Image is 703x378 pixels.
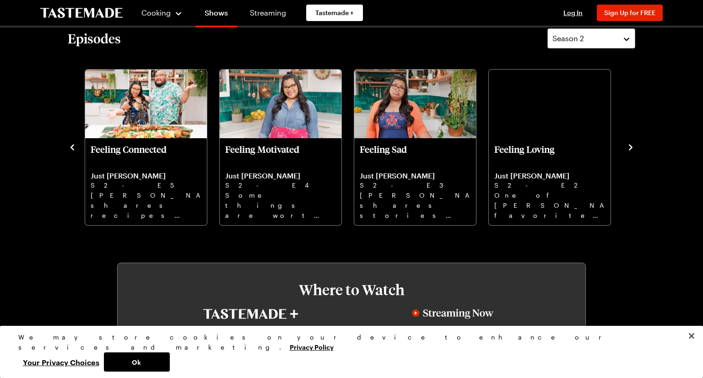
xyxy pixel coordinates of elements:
div: 7 / 10 [219,67,353,226]
img: Feeling Sad [354,70,476,138]
button: Sign Up for FREE [597,5,663,21]
div: Feeling Connected [85,70,207,225]
div: Feeling Sad [354,70,476,225]
button: Ok [104,352,170,372]
a: Shows [195,2,237,27]
a: Feeling Connected [91,144,201,220]
p: [PERSON_NAME] shares stories of times she felt sad and what helped her feel better. [PERSON_NAME]... [360,190,470,220]
div: Feeling Motivated [220,70,341,225]
span: Tastemade + [315,8,354,17]
h2: Episodes [68,30,121,47]
p: Some things are worth the extra effort. These recipes require a good amount of motivation but are... [225,190,336,220]
button: Cooking [141,2,183,24]
p: Just [PERSON_NAME] [494,171,605,180]
button: navigate to next item [626,141,635,152]
button: Close [681,326,702,346]
a: Tastemade + [306,5,363,21]
img: Feeling Connected [85,70,207,138]
div: Privacy [18,332,677,372]
span: Cooking [141,8,171,17]
a: Feeling Loving [494,144,605,220]
p: S2 - E5 [91,180,201,190]
p: Watch on Our Streaming Channels [387,324,519,346]
a: To Tastemade Home Page [40,8,123,18]
span: Sign Up for FREE [604,9,655,16]
p: Feeling Loving [494,144,605,166]
p: [PERSON_NAME] shares recipes and tips for a fun, communal meal with family and friends. She and g... [91,190,201,220]
p: Just [PERSON_NAME] [225,171,336,180]
p: S2 - E4 [225,180,336,190]
button: Season 2 [547,28,635,49]
p: Feeling Motivated [225,144,336,166]
span: Season 2 [552,33,584,44]
div: 6 / 10 [84,67,219,226]
span: Log In [563,9,583,16]
img: Tastemade+ [203,309,298,319]
button: navigate to previous item [68,141,77,152]
p: Watch Ad-Free on Any Device, Anytime, Anywhere in 4K [184,324,316,346]
a: More information about your privacy, opens in a new tab [290,342,334,351]
div: 9 / 10 [488,67,622,226]
a: Feeling Sad [360,144,470,220]
p: Just [PERSON_NAME] [360,171,470,180]
img: Streaming [412,309,493,319]
p: S2 - E2 [494,180,605,190]
h3: Where to Watch [145,281,558,298]
div: We may store cookies on your device to enhance our services and marketing. [18,332,677,352]
a: Feeling Motivated [225,144,336,220]
img: Feeling Loving [489,70,611,138]
div: Feeling Loving [489,70,611,225]
p: Feeling Connected [91,144,201,166]
img: Feeling Motivated [220,70,341,138]
p: S2 - E3 [360,180,470,190]
button: Your Privacy Choices [18,352,104,372]
p: One of [PERSON_NAME]’s favorite ways to give and receive love is through food. [PERSON_NAME] pres... [494,190,605,220]
p: Feeling Sad [360,144,470,166]
div: 8 / 10 [353,67,488,226]
button: Log In [555,8,591,17]
p: Just [PERSON_NAME] [91,171,201,180]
